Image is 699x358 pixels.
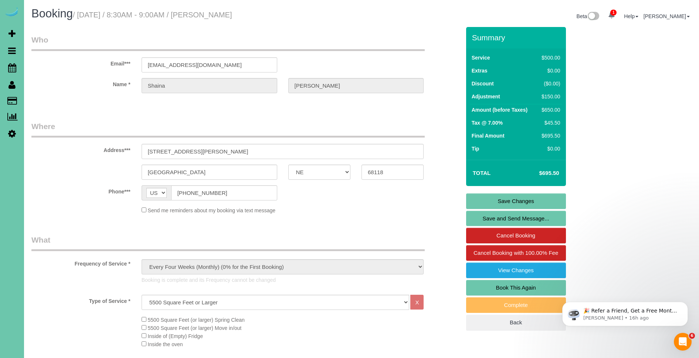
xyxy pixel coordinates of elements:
a: 1 [604,7,619,24]
label: Name * [26,78,136,88]
label: Final Amount [472,132,505,139]
span: Cancel Booking with 100.00% Fee [474,250,558,256]
a: Beta [577,13,600,19]
small: / [DATE] / 8:30AM - 9:00AM / [PERSON_NAME] [73,11,232,19]
iframe: Intercom live chat [674,333,692,351]
label: Frequency of Service * [26,257,136,267]
a: Save Changes [466,193,566,209]
strong: Total [473,170,491,176]
legend: Who [31,34,425,51]
a: Cancel Booking [466,228,566,243]
div: $0.00 [539,145,560,152]
div: $0.00 [539,67,560,74]
label: Adjustment [472,93,500,100]
span: Inside the oven [148,341,183,347]
iframe: Intercom notifications message [551,286,699,338]
h3: Summary [472,33,562,42]
span: 5500 Square Feet (or larger) Move in/out [148,325,242,331]
span: Send me reminders about my booking via text message [148,207,276,213]
legend: Where [31,121,425,138]
span: Booking [31,7,73,20]
div: ($0.00) [539,80,560,87]
p: Booking is complete and its Frequency cannot be changed [142,276,424,284]
label: Extras [472,67,488,74]
span: 1 [610,10,617,16]
span: 5500 Square Feet (or larger) Spring Clean [148,317,245,323]
label: Service [472,54,490,61]
div: $695.50 [539,132,560,139]
a: Back [466,315,566,330]
a: [PERSON_NAME] [644,13,690,19]
a: View Changes [466,263,566,278]
div: $150.00 [539,93,560,100]
legend: What [31,234,425,251]
a: Save and Send Message... [466,211,566,226]
label: Amount (before Taxes) [472,106,527,114]
label: Tip [472,145,479,152]
label: Tax @ 7.00% [472,119,503,126]
h4: $695.50 [517,170,559,176]
label: Type of Service * [26,295,136,305]
img: Automaid Logo [4,7,19,18]
span: 6 [689,333,695,339]
a: Book This Again [466,280,566,295]
div: $650.00 [539,106,560,114]
div: $500.00 [539,54,560,61]
a: Cancel Booking with 100.00% Fee [466,245,566,261]
span: Inside of (Empty) Fridge [148,333,203,339]
img: New interface [587,12,599,21]
label: Discount [472,80,494,87]
div: $45.50 [539,119,560,126]
a: Help [624,13,638,19]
